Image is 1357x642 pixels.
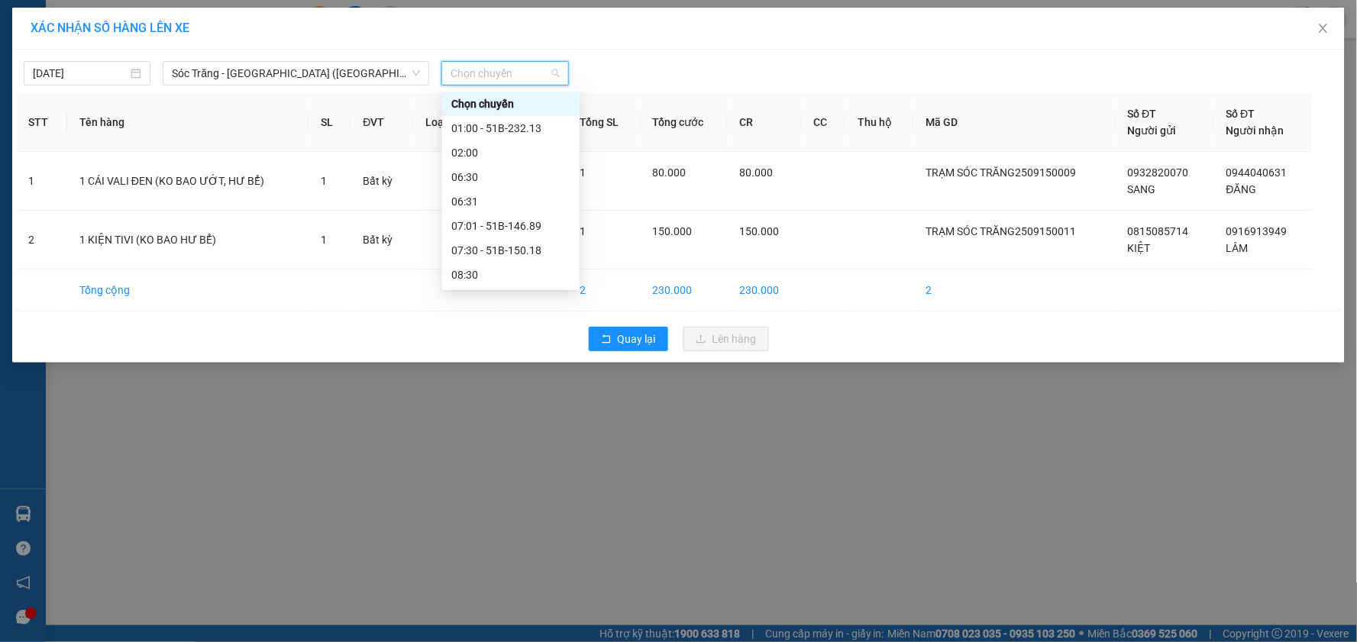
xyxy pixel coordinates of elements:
span: 1 [580,225,586,237]
th: ĐVT [351,93,413,152]
td: 2 [16,211,67,269]
span: 0916913949 [1226,225,1288,237]
button: uploadLên hàng [683,327,769,351]
span: TRẠM SÓC TRĂNG2509150011 [926,225,1076,237]
th: SL [309,93,351,152]
div: 07:30 - 51B-150.18 [451,242,570,259]
td: 230.000 [641,269,728,311]
td: 1 [16,152,67,211]
span: KIỆT [1128,242,1151,254]
div: 02:00 [451,144,570,161]
span: LÂM [1226,242,1249,254]
button: rollbackQuay lại [589,327,668,351]
div: 07:01 - 51B-146.89 [451,218,570,234]
span: down [412,69,421,78]
th: Mã GD [913,93,1115,152]
button: Close [1302,8,1345,50]
span: Số ĐT [1128,108,1157,120]
div: 06:30 [451,169,570,186]
span: ĐĂNG [1226,183,1256,195]
div: 08:30 [451,266,570,283]
td: Tổng cộng [67,269,309,311]
th: Tổng SL [567,93,641,152]
span: 1 [321,234,327,246]
td: Bất kỳ [351,152,413,211]
div: Chọn chuyến [451,95,570,112]
div: Chọn chuyến [442,92,580,116]
span: Quay lại [618,331,656,347]
span: Chọn chuyến [451,62,559,85]
td: Bất kỳ [351,211,413,269]
th: STT [16,93,67,152]
div: 01:00 - 51B-232.13 [451,120,570,137]
span: 150.000 [653,225,693,237]
span: rollback [601,334,612,346]
span: SANG [1128,183,1156,195]
span: Sóc Trăng - Sài Gòn (Hàng) [172,62,420,85]
span: 0932820070 [1128,166,1189,179]
th: Loại hàng [413,93,497,152]
span: 1 [580,166,586,179]
td: 1 CÁI VALI ĐEN (KO BAO ƯỚT, HƯ BỂ) [67,152,309,211]
th: Tên hàng [67,93,309,152]
th: Tổng cước [641,93,728,152]
th: CC [802,93,846,152]
span: Người nhận [1226,124,1284,137]
th: CR [728,93,802,152]
td: 2 [567,269,641,311]
span: Người gửi [1128,124,1177,137]
td: 2 [913,269,1115,311]
span: 80.000 [740,166,774,179]
span: 0815085714 [1128,225,1189,237]
span: Số ĐT [1226,108,1255,120]
div: 06:31 [451,193,570,210]
span: XÁC NHẬN SỐ HÀNG LÊN XE [31,21,189,35]
span: 150.000 [740,225,780,237]
span: 0944040631 [1226,166,1288,179]
span: 1 [321,175,327,187]
span: TRẠM SÓC TRĂNG2509150009 [926,166,1076,179]
th: Thu hộ [845,93,913,152]
span: 80.000 [653,166,687,179]
span: close [1317,22,1330,34]
input: 15/09/2025 [33,65,128,82]
td: 1 KIỆN TIVI (KO BAO HƯ BỂ) [67,211,309,269]
td: 230.000 [728,269,802,311]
